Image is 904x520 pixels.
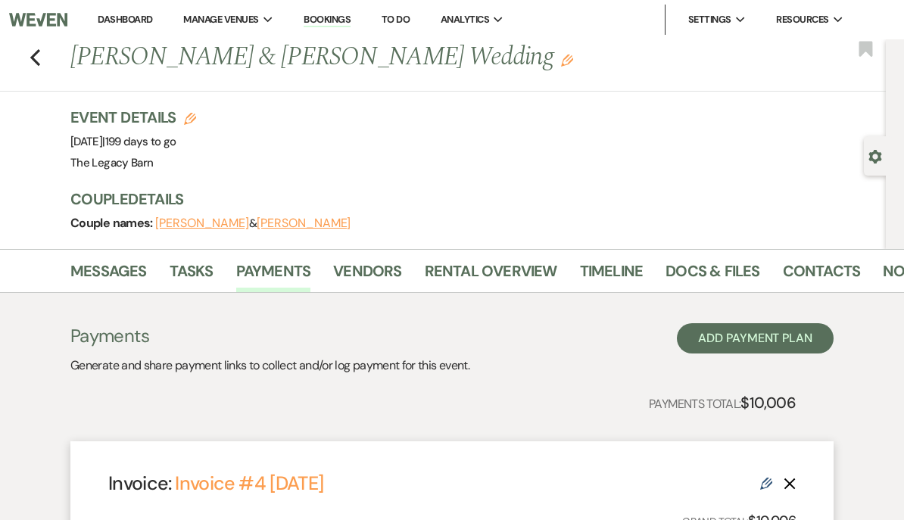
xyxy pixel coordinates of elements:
[236,259,311,292] a: Payments
[688,12,731,27] span: Settings
[740,393,796,413] strong: $10,006
[649,391,796,415] p: Payments Total:
[108,470,323,497] h4: Invoice:
[70,39,717,76] h1: [PERSON_NAME] & [PERSON_NAME] Wedding
[155,217,249,229] button: [PERSON_NAME]
[580,259,644,292] a: Timeline
[183,12,258,27] span: Manage Venues
[257,217,351,229] button: [PERSON_NAME]
[425,259,557,292] a: Rental Overview
[441,12,489,27] span: Analytics
[9,4,67,36] img: Weven Logo
[70,323,469,349] h3: Payments
[70,155,153,170] span: The Legacy Barn
[776,12,828,27] span: Resources
[70,215,155,231] span: Couple names:
[666,259,759,292] a: Docs & Files
[333,259,401,292] a: Vendors
[783,259,861,292] a: Contacts
[98,13,152,26] a: Dashboard
[70,259,147,292] a: Messages
[304,13,351,27] a: Bookings
[868,148,882,163] button: Open lead details
[102,134,176,149] span: |
[155,216,351,231] span: &
[70,356,469,375] p: Generate and share payment links to collect and/or log payment for this event.
[105,134,176,149] span: 199 days to go
[170,259,214,292] a: Tasks
[70,134,176,149] span: [DATE]
[175,471,323,496] a: Invoice #4 [DATE]
[561,53,573,67] button: Edit
[677,323,834,353] button: Add Payment Plan
[382,13,410,26] a: To Do
[70,188,871,210] h3: Couple Details
[70,107,196,128] h3: Event Details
